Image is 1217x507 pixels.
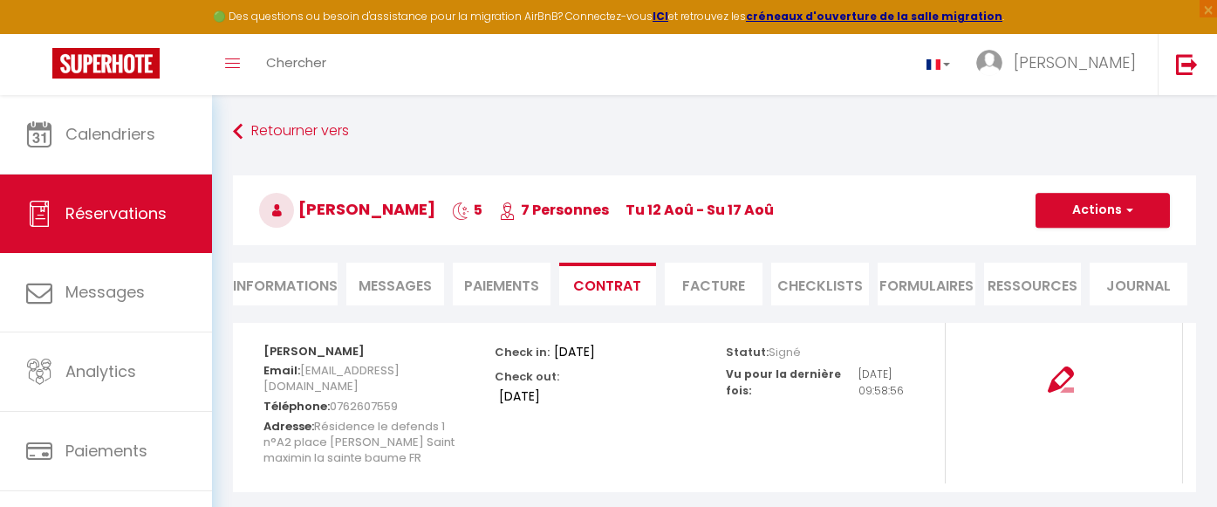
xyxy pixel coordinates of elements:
img: ... [976,50,1002,76]
p: Check out: [495,365,559,385]
li: Journal [1090,263,1187,305]
span: Calendriers [65,123,155,145]
span: [PERSON_NAME] [259,198,435,220]
li: Contrat [559,263,657,305]
strong: Téléphone: [263,398,330,415]
span: Paiements [65,440,147,462]
span: [EMAIL_ADDRESS][DOMAIN_NAME] [263,358,400,399]
span: Messages [65,281,145,303]
span: 0762607559 [330,394,398,419]
span: 7 Personnes [499,200,609,220]
strong: [PERSON_NAME] [263,343,365,360]
li: CHECKLISTS [771,263,869,305]
button: Ouvrir le widget de chat LiveChat [14,7,66,59]
li: FORMULAIRES [878,263,975,305]
a: Retourner vers [233,116,1196,147]
p: Vu pour la dernière fois: [726,367,859,400]
a: créneaux d'ouverture de la salle migration [746,9,1002,24]
li: Paiements [453,263,550,305]
span: 5 [452,200,482,220]
span: Résidence le defends 1 n°A2 place [PERSON_NAME] Saint maximin la sainte baume FR [263,414,455,470]
span: Analytics [65,360,136,382]
button: Actions [1036,193,1170,228]
a: ... [PERSON_NAME] [963,34,1158,95]
span: Signé [769,344,801,360]
strong: Adresse: [263,418,314,435]
li: Informations [233,263,338,305]
a: ICI [653,9,668,24]
p: Statut: [726,340,801,360]
span: Réservations [65,202,167,224]
li: Ressources [984,263,1082,305]
span: Messages [359,276,432,296]
p: [DATE] 09:58:56 [858,367,933,400]
a: Chercher [253,34,339,95]
li: Facture [665,263,762,305]
img: signing-contract [1048,367,1074,393]
span: Chercher [266,53,326,72]
img: Super Booking [52,48,160,79]
span: Tu 12 Aoû - Su 17 Aoû [626,200,774,220]
span: [PERSON_NAME] [1014,51,1136,73]
img: logout [1176,53,1198,75]
p: Check in: [495,340,550,360]
strong: Email: [263,362,300,379]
